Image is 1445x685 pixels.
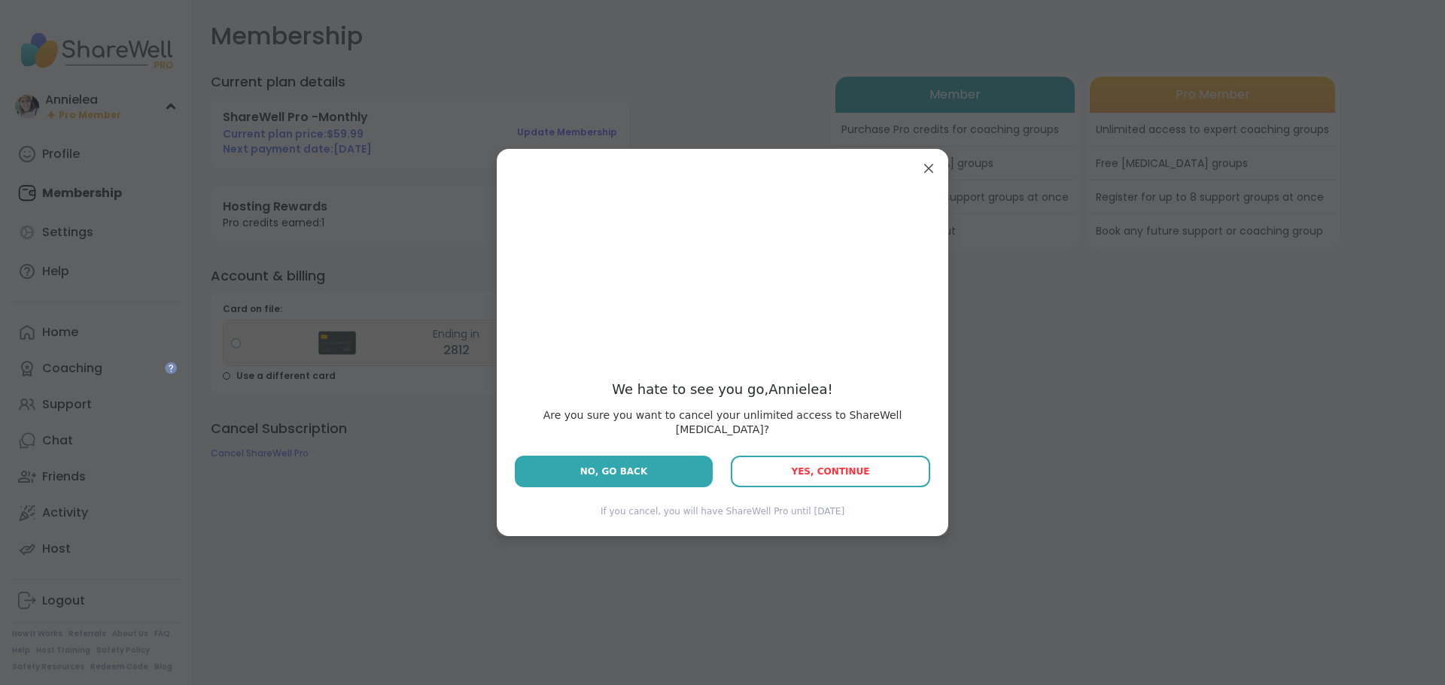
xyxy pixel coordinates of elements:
[515,380,930,399] span: We hate to see you go, Annielea !
[515,456,713,487] button: No, Go Back
[601,505,844,518] span: If you cancel, you will have ShareWell Pro until [DATE]
[580,465,647,478] span: No, Go Back
[515,408,930,438] span: Are you sure you want to cancel your unlimited access to ShareWell [MEDICAL_DATA]?
[165,362,177,374] iframe: Spotlight
[497,149,948,362] iframe: ShareWell Video
[791,466,869,477] span: Yes, Continue
[731,456,930,487] button: Yes, Continue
